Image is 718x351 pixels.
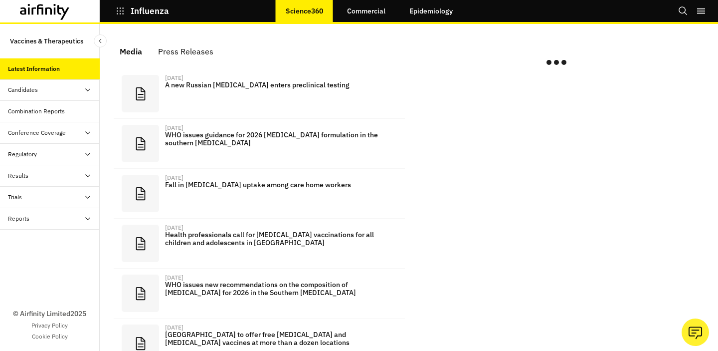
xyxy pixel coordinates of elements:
[8,85,38,94] div: Candidates
[116,2,169,19] button: Influenza
[678,2,688,19] button: Search
[114,69,405,119] a: [DATE]A new Russian [MEDICAL_DATA] enters preclinical testing
[31,321,68,330] a: Privacy Policy
[158,44,213,59] div: Press Releases
[165,325,183,331] div: [DATE]
[10,32,83,50] p: Vaccines & Therapeutics
[114,269,405,319] a: [DATE]WHO issues new recommendations on the composition of [MEDICAL_DATA] for 2026 in the Souther...
[165,125,183,131] div: [DATE]
[114,169,405,219] a: [DATE]Fall in [MEDICAL_DATA] uptake among care home workers
[32,332,68,341] a: Cookie Policy
[131,6,169,15] p: Influenza
[8,64,60,73] div: Latest Information
[8,193,22,202] div: Trials
[114,119,405,169] a: [DATE]WHO issues guidance for 2026 [MEDICAL_DATA] formulation in the southern [MEDICAL_DATA]
[165,75,183,81] div: [DATE]
[682,319,709,346] button: Ask our analysts
[165,225,183,231] div: [DATE]
[165,175,183,181] div: [DATE]
[8,128,66,137] div: Conference Coverage
[165,281,397,297] p: WHO issues new recommendations on the composition of [MEDICAL_DATA] for 2026 in the Southern [MED...
[120,44,142,59] div: Media
[165,231,397,247] p: Health professionals call for [MEDICAL_DATA] vaccinations for all children and adolescents in [GE...
[165,181,397,189] p: Fall in [MEDICAL_DATA] uptake among care home workers
[8,171,28,180] div: Results
[165,81,397,89] p: A new Russian [MEDICAL_DATA] enters preclinical testing
[286,7,323,15] p: Science360
[94,34,107,47] button: Close Sidebar
[114,219,405,269] a: [DATE]Health professionals call for [MEDICAL_DATA] vaccinations for all children and adolescents ...
[165,275,183,281] div: [DATE]
[8,150,37,159] div: Regulatory
[13,309,86,319] p: © Airfinity Limited 2025
[8,214,29,223] div: Reports
[8,107,65,116] div: Combination Reports
[165,131,397,147] p: WHO issues guidance for 2026 [MEDICAL_DATA] formulation in the southern [MEDICAL_DATA]
[165,331,397,347] p: [GEOGRAPHIC_DATA] to offer free [MEDICAL_DATA] and [MEDICAL_DATA] vaccines at more than a dozen l...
